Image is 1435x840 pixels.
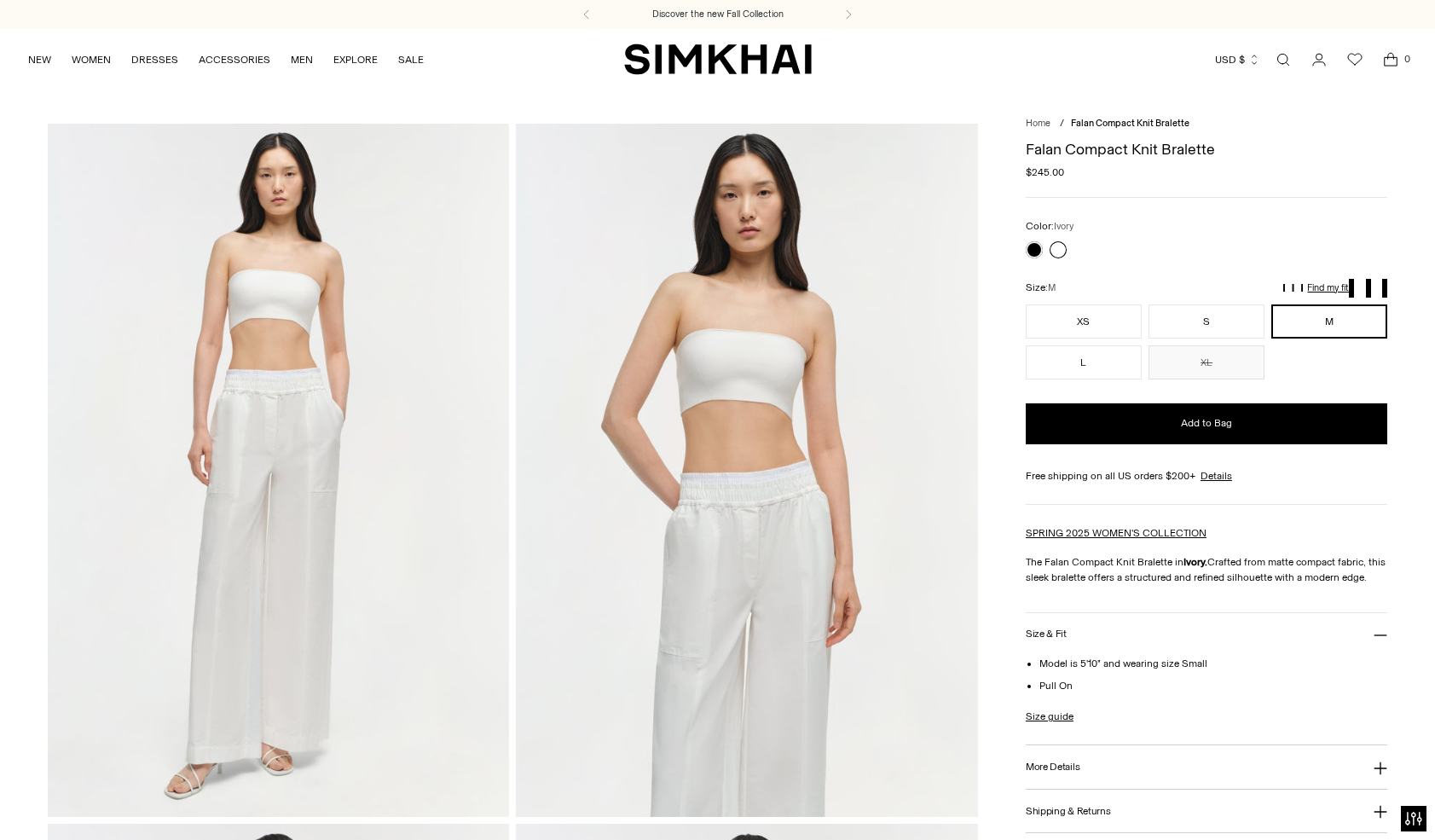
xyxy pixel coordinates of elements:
button: Size & Fit [1026,613,1388,657]
h1: Falan Compact Knit Bralette [1026,142,1388,157]
span: Add to Bag [1181,416,1232,431]
a: ACCESSORIES [199,41,270,78]
a: SIMKHAI [624,43,812,76]
a: Open search modal [1266,43,1300,77]
a: NEW [28,41,51,78]
a: SALE [398,41,424,78]
span: $245.00 [1026,165,1064,180]
span: M [1048,282,1056,293]
a: Go to the account page [1302,43,1336,77]
div: Free shipping on all US orders $200+ [1026,468,1388,484]
button: XS [1026,304,1142,339]
span: Ivory [1054,221,1073,232]
div: / [1060,117,1064,131]
a: DRESSES [131,41,178,78]
a: Size guide [1026,709,1073,724]
p: The Falan Compact Knit Bralette in Crafted from matte compact fabric, this sleek bralette offers ... [1026,554,1388,585]
li: Model is 5'10" and wearing size Small [1039,656,1388,671]
h3: More Details [1026,762,1079,773]
button: S [1149,304,1264,339]
a: WOMEN [72,41,111,78]
a: Home [1026,118,1050,129]
img: Falan Compact Knit Bralette [48,124,510,817]
button: More Details [1026,745,1388,789]
label: Color: [1026,218,1073,235]
a: Open cart modal [1374,43,1408,77]
strong: Ivory. [1183,556,1207,568]
span: 0 [1399,51,1415,67]
nav: breadcrumbs [1026,117,1388,131]
button: Shipping & Returns [1026,790,1388,833]
img: Falan Compact Knit Bralette [516,124,978,817]
a: Details [1201,468,1232,484]
a: Discover the new Fall Collection [652,8,784,21]
a: SPRING 2025 WOMEN'S COLLECTION [1026,527,1206,539]
button: M [1271,304,1387,339]
li: Pull On [1039,678,1388,693]
span: Falan Compact Knit Bralette [1071,118,1189,129]
button: L [1026,345,1142,379]
a: Wishlist [1338,43,1372,77]
h3: Size & Fit [1026,629,1067,640]
a: MEN [291,41,313,78]
button: XL [1149,345,1264,379]
label: Size: [1026,280,1056,296]
button: Add to Bag [1026,403,1388,444]
h3: Shipping & Returns [1026,806,1111,817]
button: USD $ [1215,41,1260,78]
a: EXPLORE [333,41,378,78]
